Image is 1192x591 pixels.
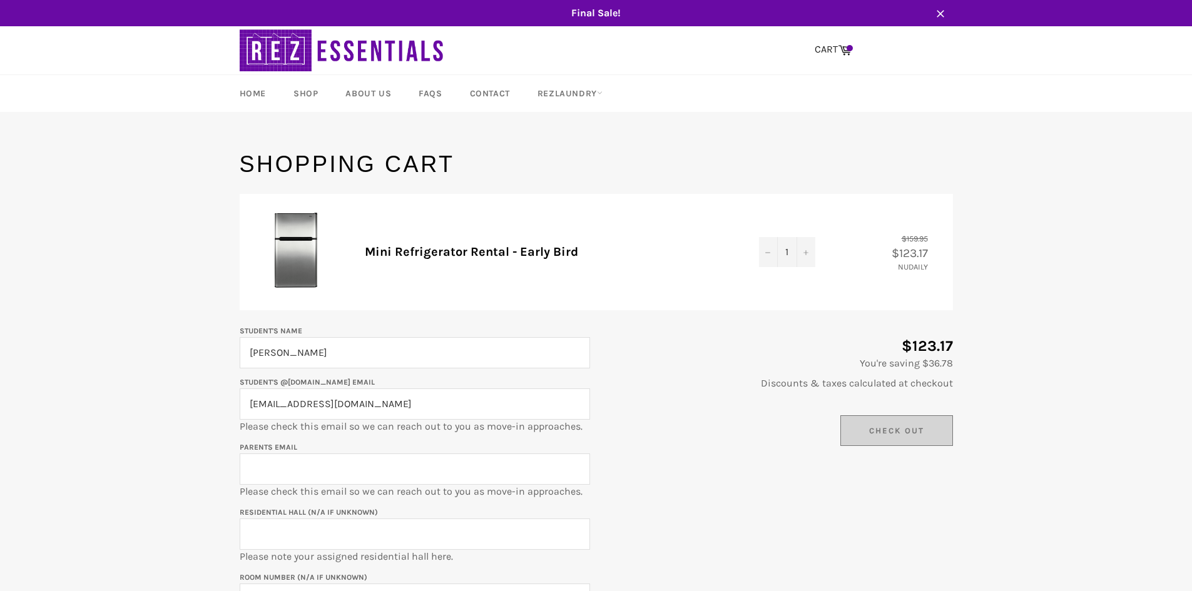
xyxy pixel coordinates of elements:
[258,213,334,288] img: Mini Refrigerator Rental - Early Bird
[603,336,953,356] p: $123.17
[759,237,778,267] button: Decrease quantity
[240,440,590,498] p: Please check this email so we can reach out to you as move-in approaches.
[240,326,302,335] label: Student's Name
[281,75,330,112] a: Shop
[603,356,953,370] p: You're saving $36.78
[240,375,590,433] p: Please check this email so we can reach out to you as move-in approaches.
[797,237,815,267] button: Increase quantity
[240,508,378,517] label: Residential Hall (N/A if unknown)
[808,37,858,63] a: CART
[240,443,297,452] label: Parents email
[840,415,953,447] input: Check Out
[525,75,615,112] a: RezLaundry
[240,378,375,386] label: Student's @[DOMAIN_NAME] email
[457,75,522,112] a: Contact
[240,149,953,180] h1: Shopping Cart
[240,573,367,582] label: Room Number (N/A if unknown)
[333,75,404,112] a: About Us
[406,75,454,112] a: FAQs
[892,246,940,260] span: $123.17
[365,245,578,259] a: Mini Refrigerator Rental - Early Bird
[227,6,965,20] span: Final Sale!
[840,261,940,273] p: NUDAILY
[240,505,590,563] p: Please note your assigned residential hall here.
[902,234,928,243] s: $159.95
[240,26,446,74] img: RezEssentials
[227,75,278,112] a: Home
[603,376,953,390] p: Discounts & taxes calculated at checkout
